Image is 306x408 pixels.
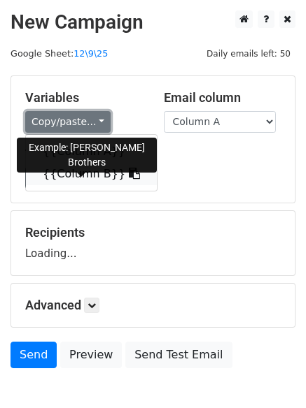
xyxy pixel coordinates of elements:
[74,48,108,59] a: 12\9\25
[202,46,295,61] span: Daily emails left: 50
[25,90,143,105] h5: Variables
[25,225,281,240] h5: Recipients
[11,48,108,59] small: Google Sheet:
[25,225,281,261] div: Loading...
[125,342,232,368] a: Send Test Email
[164,90,281,105] h5: Email column
[11,10,295,34] h2: New Campaign
[26,163,157,185] a: {{Column B}}
[60,342,122,368] a: Preview
[202,48,295,59] a: Daily emails left: 50
[17,138,157,173] div: Example: [PERSON_NAME] Brothers
[11,342,57,368] a: Send
[25,298,281,313] h5: Advanced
